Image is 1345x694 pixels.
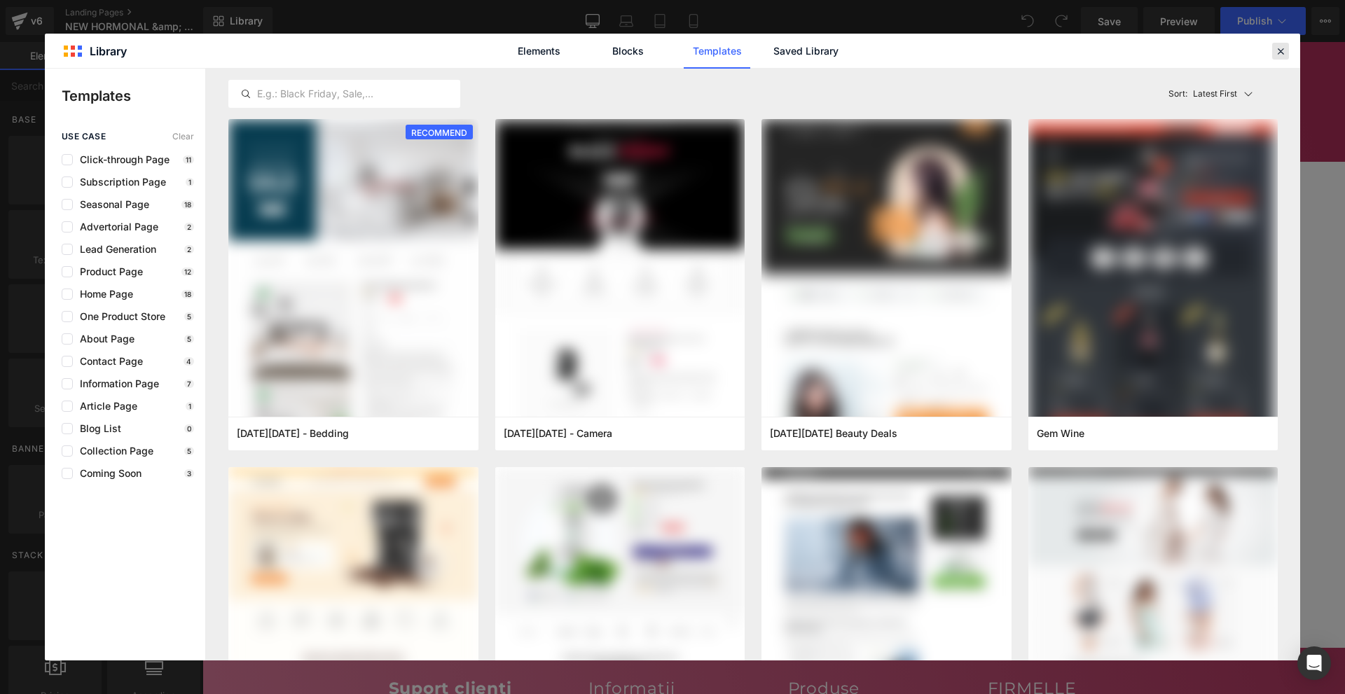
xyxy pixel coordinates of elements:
div: Open Intercom Messenger [1297,646,1331,680]
h2: FIRMELLE [785,637,957,657]
span: Contact Page [73,356,143,367]
a: Contactează-ne [672,71,771,100]
p: or Drag & Drop elements from left sidebar [174,433,970,443]
span: Cyber Monday - Bedding [237,427,349,440]
p: Latest First [1193,88,1237,100]
a: Recenziile Noastre [558,71,672,100]
span: Blog List [73,423,121,434]
span: Article Page [73,401,137,412]
p: 5 [184,335,194,343]
p: 5 [184,312,194,321]
p: 18 [181,200,194,209]
p: 2 [184,245,194,254]
span: One Product Store [73,311,165,322]
span: Click-through Page [73,154,170,165]
span: Subscription Page [73,176,166,188]
a: Blocks [595,34,661,69]
span: Black Friday Beauty Deals [770,427,897,440]
img: Firmelle Romania [495,20,649,58]
a: Firmelle Romania [489,14,654,63]
span: Home Page [73,289,133,300]
p: 18 [181,290,194,298]
span: About Page [73,333,134,345]
summary: Produse [371,71,442,100]
span: Information Page [73,378,159,389]
a: Elements [506,34,572,69]
p: Start building your page [174,223,970,240]
a: Saved Library [773,34,839,69]
a: Templates [684,34,750,69]
p: 3 [184,469,194,478]
span: Gem Wine [1037,427,1084,440]
span: Contactează-ne [681,79,763,92]
input: E.g.: Black Friday, Sale,... [229,85,460,102]
p: 7 [184,380,194,388]
span: Seasonal Page [73,199,149,210]
span: Black Friday - Camera [504,427,612,440]
span: use case [62,132,106,141]
p: 0 [184,424,194,433]
a: Întrebări frecvente [442,71,558,100]
p: 1 [186,402,194,410]
h2: Produse [586,637,757,657]
p: 1 [186,178,194,186]
span: Întrebări frecvente [450,79,549,92]
span: Collection Page [73,445,153,457]
img: bb39deda-7990-40f7-8e83-51ac06fbe917.png [761,119,1012,454]
span: Recenziile Noastre [566,79,664,92]
span: Product Page [73,266,143,277]
span: Sort: [1168,89,1187,99]
img: 415fe324-69a9-4270-94dc-8478512c9daa.png [1028,119,1278,454]
p: 2 [184,223,194,231]
span: Lead Generation [73,244,156,255]
p: 12 [181,268,194,276]
span: Produse [380,79,423,92]
p: Templates [62,85,205,106]
span: RECOMMEND [406,125,473,141]
span: Advertorial Page [73,221,158,233]
span: Clear [172,132,194,141]
button: Latest FirstSort:Latest First [1163,80,1278,108]
span: Coming Soon [73,468,142,479]
p: 11 [183,155,194,164]
p: 4 [184,357,194,366]
a: Explore Template [509,394,635,422]
p: 5 [184,447,194,455]
h2: Informații [386,637,558,657]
